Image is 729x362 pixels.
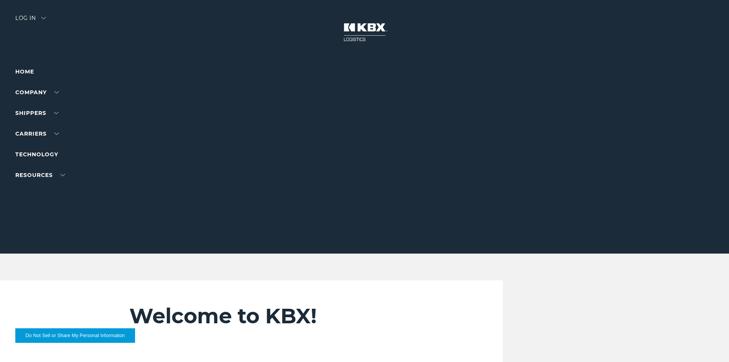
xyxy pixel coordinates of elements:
[15,151,58,158] a: Technology
[15,172,65,179] a: RESOURCES
[15,130,59,137] a: Carriers
[15,328,135,343] button: Do Not Sell or Share My Personal Information
[41,17,46,19] img: arrow
[336,15,393,49] img: kbx logo
[15,89,59,96] a: Company
[15,15,46,26] div: Log in
[15,68,34,75] a: Home
[15,110,59,116] a: SHIPPERS
[129,303,457,329] h2: Welcome to KBX!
